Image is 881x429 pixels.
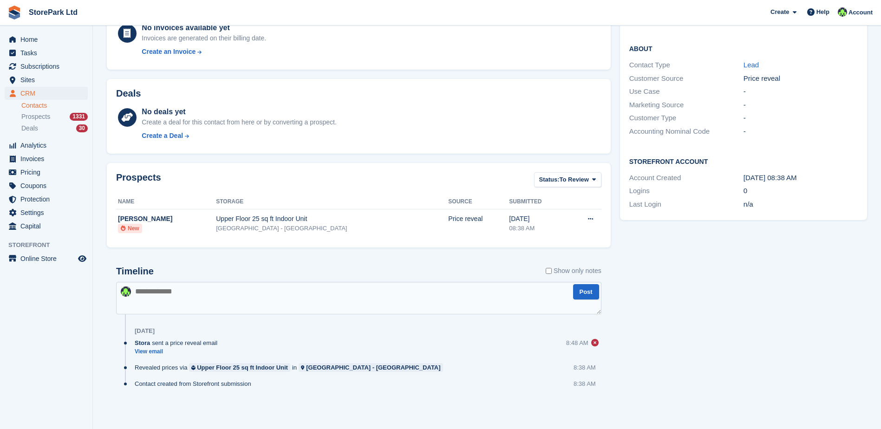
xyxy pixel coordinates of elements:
a: menu [5,252,88,265]
img: stora-icon-8386f47178a22dfd0bd8f6a31ec36ba5ce8667c1dd55bd0f319d3a0aa187defe.svg [7,6,21,19]
span: Coupons [20,179,76,192]
div: 8:48 AM [566,338,588,347]
div: 08:38 AM [509,224,567,233]
span: Protection [20,193,76,206]
div: - [744,126,858,137]
div: [DATE] 08:38 AM [744,173,858,183]
li: New [118,224,142,233]
a: Prospects 1331 [21,112,88,122]
span: Capital [20,220,76,233]
div: Create a deal for this contact from here or by converting a prospect. [142,117,336,127]
span: Invoices [20,152,76,165]
div: Upper Floor 25 sq ft Indoor Unit [216,214,448,224]
div: Create a Deal [142,131,183,141]
div: 30 [76,124,88,132]
span: Prospects [21,112,50,121]
span: CRM [20,87,76,100]
a: Deals 30 [21,123,88,133]
a: View email [135,348,222,356]
div: Price reveal [448,214,509,224]
h2: Storefront Account [629,156,858,166]
h2: About [629,44,858,53]
div: 1331 [70,113,88,121]
div: 8:38 AM [574,363,596,372]
span: Create [770,7,789,17]
div: Accounting Nominal Code [629,126,744,137]
div: Contact Type [629,60,744,71]
span: Home [20,33,76,46]
div: - [744,113,858,123]
a: menu [5,166,88,179]
div: Price reveal [744,73,858,84]
a: Create an Invoice [142,47,266,57]
a: menu [5,73,88,86]
a: menu [5,46,88,59]
div: [PERSON_NAME] [118,214,216,224]
div: Last Login [629,199,744,210]
button: Status: To Review [534,172,601,188]
span: Deals [21,124,38,133]
input: Show only notes [546,266,552,276]
label: Show only notes [546,266,601,276]
a: Create a Deal [142,131,336,141]
a: menu [5,220,88,233]
th: Source [448,195,509,209]
span: Analytics [20,139,76,152]
div: Use Case [629,86,744,97]
a: menu [5,87,88,100]
div: 8:38 AM [574,379,596,388]
div: [DATE] [509,214,567,224]
a: menu [5,33,88,46]
span: Online Store [20,252,76,265]
a: Contacts [21,101,88,110]
h2: Prospects [116,172,161,189]
div: [GEOGRAPHIC_DATA] - [GEOGRAPHIC_DATA] [216,224,448,233]
a: menu [5,193,88,206]
a: Lead [744,61,759,69]
div: No invoices available yet [142,22,266,33]
div: Customer Source [629,73,744,84]
span: Tasks [20,46,76,59]
a: Preview store [77,253,88,264]
div: Invoices are generated on their billing date. [142,33,266,43]
img: Ryan Mulcahy [838,7,847,17]
span: Sites [20,73,76,86]
span: Status: [539,175,560,184]
a: Upper Floor 25 sq ft Indoor Unit [189,363,290,372]
div: [DATE] [135,327,155,335]
th: Name [116,195,216,209]
a: menu [5,206,88,219]
span: Settings [20,206,76,219]
div: Upper Floor 25 sq ft Indoor Unit [197,363,288,372]
a: menu [5,179,88,192]
div: Customer Type [629,113,744,123]
span: To Review [560,175,589,184]
div: Logins [629,186,744,196]
h2: Deals [116,88,141,99]
div: - [744,86,858,97]
span: Stora [135,338,150,347]
span: Subscriptions [20,60,76,73]
div: Contact created from Storefront submission [135,379,256,388]
span: Account [848,8,873,17]
div: 0 [744,186,858,196]
th: Storage [216,195,448,209]
span: Pricing [20,166,76,179]
button: Post [573,284,599,299]
span: Help [816,7,829,17]
a: StorePark Ltd [25,5,81,20]
a: menu [5,152,88,165]
h2: Timeline [116,266,154,277]
img: Ryan Mulcahy [121,286,131,297]
a: menu [5,139,88,152]
div: Marketing Source [629,100,744,110]
a: [GEOGRAPHIC_DATA] - [GEOGRAPHIC_DATA] [299,363,443,372]
div: Account Created [629,173,744,183]
div: [GEOGRAPHIC_DATA] - [GEOGRAPHIC_DATA] [306,363,440,372]
th: Submitted [509,195,567,209]
div: n/a [744,199,858,210]
div: Revealed prices via in [135,363,448,372]
div: - [744,100,858,110]
div: No deals yet [142,106,336,117]
div: sent a price reveal email [135,338,222,347]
